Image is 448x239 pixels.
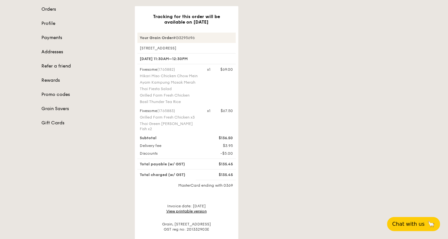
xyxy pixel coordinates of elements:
[42,91,127,98] a: Promo codes
[140,67,200,72] div: Fivesome
[207,108,211,113] div: x1
[42,106,127,112] a: Grain Savers
[137,222,236,232] div: Grain, [STREET_ADDRESS] GST reg no: 201332903E
[203,143,237,148] div: $3.95
[42,63,127,69] a: Refer a friend
[221,67,233,72] div: $69.00
[140,73,200,78] div: Hikari Miso Chicken Chow Mein
[137,183,236,188] div: MasterCard ending with 0369
[203,151,237,156] div: -$5.00
[427,220,435,228] span: 🦙
[42,35,127,41] a: Payments
[42,49,127,55] a: Addresses
[140,162,185,166] span: Total payable (w/ GST)
[203,161,237,167] div: $135.45
[158,109,175,113] span: (1765883)
[42,77,127,84] a: Rewards
[158,67,175,72] span: (1765882)
[42,120,127,126] a: Gift Cards
[136,135,203,140] div: Subtotal
[136,143,203,148] div: Delivery fee
[140,36,173,40] strong: Your Grain Order
[137,33,236,43] div: #G3295696
[392,220,425,228] span: Chat with us
[221,108,233,113] div: $67.50
[140,115,200,120] div: Grilled Farm Fresh Chicken x3
[136,151,203,156] div: Discounts
[137,46,236,51] div: [STREET_ADDRESS]
[140,99,200,104] div: Basil Thunder Tea Rice
[137,203,236,214] div: Invoice date: [DATE]
[140,80,200,85] div: Ayam Kampung Masak Merah
[140,86,200,91] div: Thai Fiesta Salad
[140,108,200,113] div: Fivesome
[136,172,203,177] div: Total charged (w/ GST)
[207,67,211,72] div: x1
[387,217,440,231] button: Chat with us🦙
[203,172,237,177] div: $135.45
[140,93,200,98] div: Grilled Farm Fresh Chicken
[203,135,237,140] div: $136.50
[42,6,127,13] a: Orders
[137,53,236,64] div: [DATE] 11:30AM–12:30PM
[145,14,228,25] h3: Tracking for this order will be available on [DATE]
[166,209,207,213] a: View printable version
[140,121,200,131] div: Thai Green [PERSON_NAME] Fish x2
[42,20,127,27] a: Profile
